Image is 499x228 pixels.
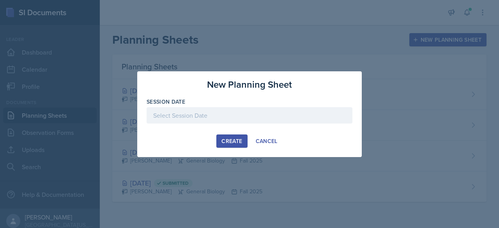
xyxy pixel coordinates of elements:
button: Create [216,134,247,148]
button: Cancel [251,134,283,148]
h3: New Planning Sheet [207,78,292,92]
label: Session Date [147,98,185,106]
div: Create [221,138,242,144]
div: Cancel [256,138,278,144]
